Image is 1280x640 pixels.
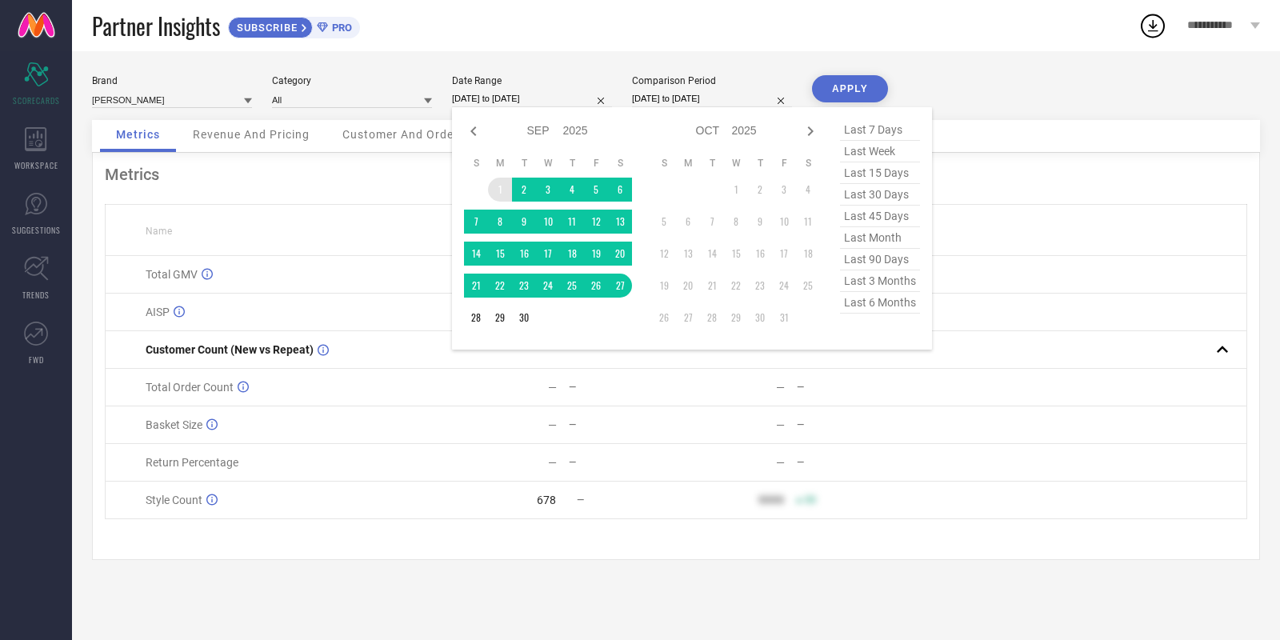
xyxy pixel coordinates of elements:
[840,206,920,227] span: last 45 days
[840,249,920,270] span: last 90 days
[700,242,724,266] td: Tue Oct 14 2025
[464,157,488,170] th: Sunday
[608,274,632,298] td: Sat Sep 27 2025
[536,178,560,202] td: Wed Sep 03 2025
[748,178,772,202] td: Thu Oct 02 2025
[464,210,488,234] td: Sun Sep 07 2025
[812,75,888,102] button: APPLY
[724,274,748,298] td: Wed Oct 22 2025
[840,227,920,249] span: last month
[676,242,700,266] td: Mon Oct 13 2025
[92,10,220,42] span: Partner Insights
[700,210,724,234] td: Tue Oct 07 2025
[146,226,172,237] span: Name
[776,456,785,469] div: —
[560,178,584,202] td: Thu Sep 04 2025
[464,306,488,330] td: Sun Sep 28 2025
[840,184,920,206] span: last 30 days
[12,224,61,236] span: SUGGESTIONS
[700,274,724,298] td: Tue Oct 21 2025
[840,162,920,184] span: last 15 days
[452,75,612,86] div: Date Range
[488,274,512,298] td: Mon Sep 22 2025
[676,157,700,170] th: Monday
[772,306,796,330] td: Fri Oct 31 2025
[700,157,724,170] th: Tuesday
[146,343,314,356] span: Customer Count (New vs Repeat)
[512,274,536,298] td: Tue Sep 23 2025
[548,456,557,469] div: —
[700,306,724,330] td: Tue Oct 28 2025
[801,122,820,141] div: Next month
[146,381,234,394] span: Total Order Count
[758,494,784,506] div: 9999
[724,157,748,170] th: Wednesday
[796,274,820,298] td: Sat Oct 25 2025
[748,210,772,234] td: Thu Oct 09 2025
[840,270,920,292] span: last 3 months
[840,292,920,314] span: last 6 months
[772,242,796,266] td: Fri Oct 17 2025
[584,274,608,298] td: Fri Sep 26 2025
[772,210,796,234] td: Fri Oct 10 2025
[748,274,772,298] td: Thu Oct 23 2025
[116,128,160,141] span: Metrics
[632,75,792,86] div: Comparison Period
[724,178,748,202] td: Wed Oct 01 2025
[512,210,536,234] td: Tue Sep 09 2025
[676,274,700,298] td: Mon Oct 20 2025
[652,306,676,330] td: Sun Oct 26 2025
[512,178,536,202] td: Tue Sep 02 2025
[229,22,302,34] span: SUBSCRIBE
[676,306,700,330] td: Mon Oct 27 2025
[569,419,675,430] div: —
[536,210,560,234] td: Wed Sep 10 2025
[584,178,608,202] td: Fri Sep 05 2025
[772,178,796,202] td: Fri Oct 03 2025
[146,456,238,469] span: Return Percentage
[797,419,903,430] div: —
[560,157,584,170] th: Thursday
[22,289,50,301] span: TRENDS
[452,90,612,107] input: Select date range
[548,418,557,431] div: —
[92,75,252,86] div: Brand
[608,157,632,170] th: Saturday
[772,274,796,298] td: Fri Oct 24 2025
[464,274,488,298] td: Sun Sep 21 2025
[569,382,675,393] div: —
[548,381,557,394] div: —
[776,418,785,431] div: —
[560,274,584,298] td: Thu Sep 25 2025
[805,494,816,506] span: 50
[537,494,556,506] div: 678
[796,210,820,234] td: Sat Oct 11 2025
[772,157,796,170] th: Friday
[652,274,676,298] td: Sun Oct 19 2025
[652,210,676,234] td: Sun Oct 05 2025
[748,306,772,330] td: Thu Oct 30 2025
[724,306,748,330] td: Wed Oct 29 2025
[488,210,512,234] td: Mon Sep 08 2025
[146,418,202,431] span: Basket Size
[560,210,584,234] td: Thu Sep 11 2025
[536,157,560,170] th: Wednesday
[797,382,903,393] div: —
[146,494,202,506] span: Style Count
[488,306,512,330] td: Mon Sep 29 2025
[748,242,772,266] td: Thu Oct 16 2025
[724,210,748,234] td: Wed Oct 08 2025
[14,159,58,171] span: WORKSPACE
[464,122,483,141] div: Previous month
[146,268,198,281] span: Total GMV
[488,242,512,266] td: Mon Sep 15 2025
[13,94,60,106] span: SCORECARDS
[512,306,536,330] td: Tue Sep 30 2025
[272,75,432,86] div: Category
[536,242,560,266] td: Wed Sep 17 2025
[776,381,785,394] div: —
[796,178,820,202] td: Sat Oct 04 2025
[608,178,632,202] td: Sat Sep 06 2025
[797,457,903,468] div: —
[536,274,560,298] td: Wed Sep 24 2025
